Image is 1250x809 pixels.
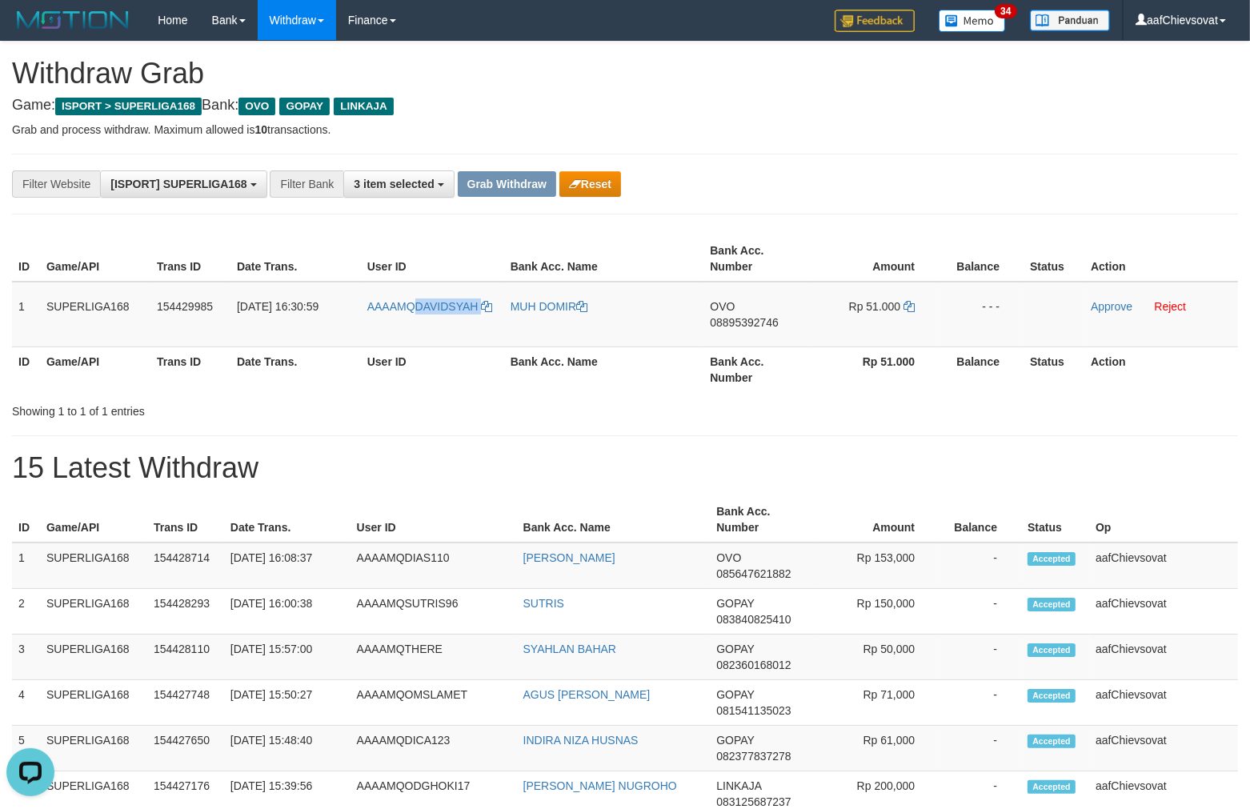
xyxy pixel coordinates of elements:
td: 4 [12,680,40,726]
a: [PERSON_NAME] NUGROHO [523,779,677,792]
td: 154427650 [147,726,224,771]
td: AAAAMQOMSLAMET [351,680,517,726]
td: [DATE] 15:48:40 [224,726,351,771]
span: Accepted [1028,735,1076,748]
span: OVO [238,98,275,115]
span: [ISPORT] SUPERLIGA168 [110,178,246,190]
span: Accepted [1028,598,1076,611]
span: Accepted [1028,643,1076,657]
th: Game/API [40,497,147,543]
a: SUTRIS [523,597,564,610]
th: Game/API [40,236,150,282]
th: Op [1089,497,1238,543]
th: Bank Acc. Number [710,497,815,543]
td: 154428110 [147,635,224,680]
td: - [939,635,1021,680]
td: SUPERLIGA168 [40,680,147,726]
td: 154428714 [147,543,224,589]
td: aafChievsovat [1089,680,1238,726]
a: MUH DOMIR [511,300,587,313]
th: Amount [815,497,939,543]
span: ISPORT > SUPERLIGA168 [55,98,202,115]
th: Action [1084,346,1238,392]
td: SUPERLIGA168 [40,543,147,589]
td: 5 [12,726,40,771]
a: [PERSON_NAME] [523,551,615,564]
h4: Game: Bank: [12,98,1238,114]
span: Accepted [1028,780,1076,794]
span: 3 item selected [354,178,434,190]
span: Accepted [1028,689,1076,703]
span: Rp 51.000 [849,300,901,313]
td: SUPERLIGA168 [40,282,150,347]
td: - [939,589,1021,635]
span: OVO [716,551,741,564]
th: Trans ID [150,346,230,392]
td: - [939,680,1021,726]
th: Trans ID [147,497,224,543]
span: Accepted [1028,552,1076,566]
td: Rp 150,000 [815,589,939,635]
button: Reset [559,171,621,197]
td: 154427748 [147,680,224,726]
th: ID [12,497,40,543]
span: Copy 083840825410 to clipboard [716,613,791,626]
th: ID [12,346,40,392]
span: [DATE] 16:30:59 [237,300,319,313]
th: Status [1024,346,1084,392]
td: aafChievsovat [1089,589,1238,635]
th: Bank Acc. Number [703,346,811,392]
td: AAAAMQSUTRIS96 [351,589,517,635]
td: AAAAMQDIAS110 [351,543,517,589]
td: 1 [12,282,40,347]
th: Balance [939,497,1021,543]
a: Copy 51000 to clipboard [903,300,915,313]
span: GOPAY [716,734,754,747]
td: [DATE] 15:57:00 [224,635,351,680]
div: Showing 1 to 1 of 1 entries [12,397,509,419]
img: panduan.png [1030,10,1110,31]
h1: 15 Latest Withdraw [12,452,1238,484]
th: Date Trans. [230,346,361,392]
span: LINKAJA [334,98,394,115]
th: User ID [361,346,504,392]
span: Copy 082377837278 to clipboard [716,750,791,763]
td: SUPERLIGA168 [40,726,147,771]
th: Action [1084,236,1238,282]
td: SUPERLIGA168 [40,635,147,680]
th: Amount [811,236,939,282]
div: Filter Website [12,170,100,198]
td: Rp 61,000 [815,726,939,771]
th: Date Trans. [230,236,361,282]
span: GOPAY [716,688,754,701]
td: 154428293 [147,589,224,635]
th: Bank Acc. Name [504,346,704,392]
th: ID [12,236,40,282]
button: [ISPORT] SUPERLIGA168 [100,170,266,198]
button: Grab Withdraw [458,171,556,197]
td: [DATE] 15:50:27 [224,680,351,726]
th: Status [1021,497,1089,543]
td: Rp 153,000 [815,543,939,589]
td: AAAAMQTHERE [351,635,517,680]
img: Button%20Memo.svg [939,10,1006,32]
span: AAAAMQDAVIDSYAH [367,300,479,313]
span: OVO [710,300,735,313]
td: SUPERLIGA168 [40,589,147,635]
td: aafChievsovat [1089,726,1238,771]
img: Feedback.jpg [835,10,915,32]
td: aafChievsovat [1089,543,1238,589]
a: Approve [1091,300,1132,313]
td: AAAAMQDICA123 [351,726,517,771]
span: GOPAY [716,597,754,610]
img: MOTION_logo.png [12,8,134,32]
td: 2 [12,589,40,635]
td: 3 [12,635,40,680]
th: Balance [939,346,1024,392]
a: SYAHLAN BAHAR [523,643,616,655]
a: INDIRA NIZA HUSNAS [523,734,639,747]
td: - - - [939,282,1024,347]
td: aafChievsovat [1089,635,1238,680]
span: 34 [995,4,1016,18]
th: User ID [361,236,504,282]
